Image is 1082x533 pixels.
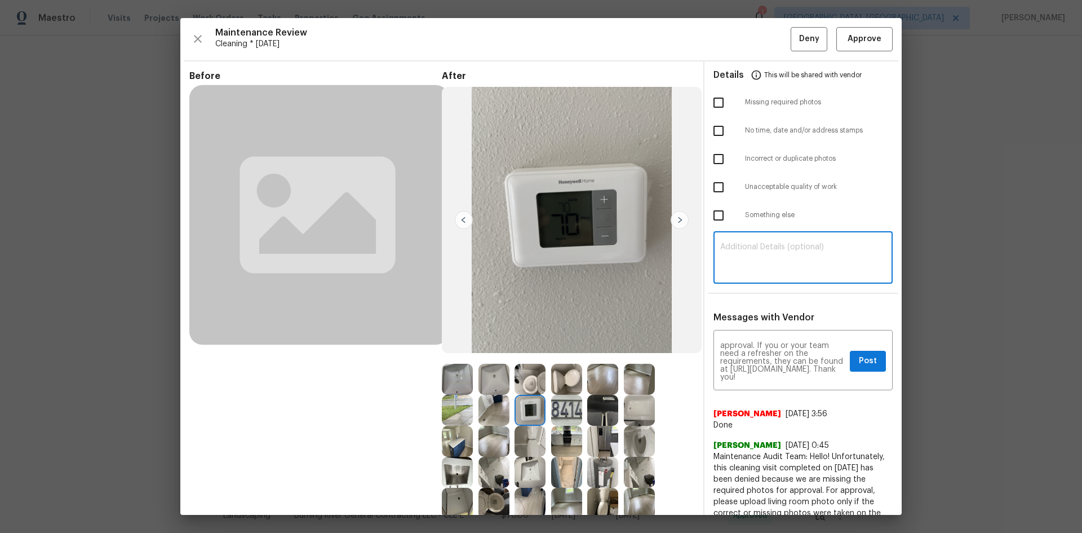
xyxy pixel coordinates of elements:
div: Missing required photos [704,89,902,117]
span: After [442,71,694,82]
button: Deny [791,27,827,51]
button: Approve [836,27,893,51]
span: [DATE] 3:56 [786,410,827,418]
div: No time, date and/or address stamps [704,117,902,145]
span: [DATE] 0:45 [786,442,829,450]
span: [PERSON_NAME] [713,440,781,451]
span: Unacceptable quality of work [745,182,893,192]
span: Deny [799,32,819,46]
span: Messages with Vendor [713,313,814,322]
img: right-chevron-button-url [671,211,689,229]
span: [PERSON_NAME] [713,408,781,420]
span: Done [713,420,893,431]
span: No time, date and/or address stamps [745,126,893,135]
span: Incorrect or duplicate photos [745,154,893,164]
span: This will be shared with vendor [764,61,862,89]
span: Missing required photos [745,98,893,107]
span: Before [189,71,442,82]
div: Something else [704,201,902,230]
span: Something else [745,210,893,220]
span: Details [713,61,744,89]
textarea: Maintenance Audit Team: Hello! Unfortunately this cleaning visit completed on [DATE] has been den... [720,342,845,381]
span: Maintenance Review [215,27,791,38]
div: Unacceptable quality of work [704,173,902,201]
div: Incorrect or duplicate photos [704,145,902,173]
span: Cleaning * [DATE] [215,38,791,50]
span: Post [859,354,877,368]
img: left-chevron-button-url [455,211,473,229]
span: Approve [848,32,881,46]
button: Post [850,351,886,372]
